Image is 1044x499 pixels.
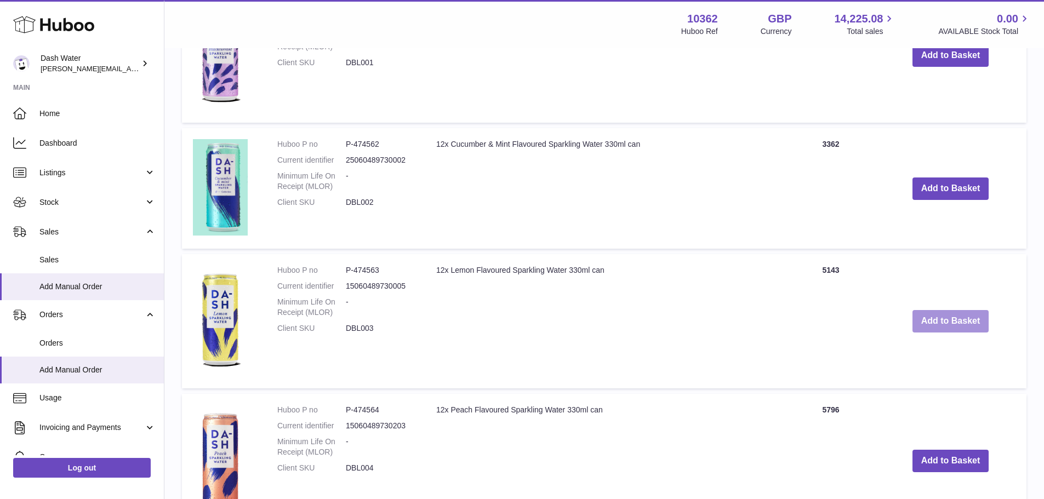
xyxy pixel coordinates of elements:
dd: P-474564 [346,405,414,415]
span: Cases [39,452,156,462]
dt: Client SKU [277,197,346,208]
span: Usage [39,393,156,403]
span: 0.00 [997,12,1018,26]
span: Invoicing and Payments [39,422,144,433]
button: Add to Basket [912,310,989,332]
span: [PERSON_NAME][EMAIL_ADDRESS][DOMAIN_NAME] [41,64,220,73]
dt: Client SKU [277,463,346,473]
img: 12x Cucumber & Mint Flavoured Sparkling Water 330ml can [193,139,248,236]
span: Add Manual Order [39,365,156,375]
span: Orders [39,309,144,320]
dd: DBL004 [346,463,414,473]
strong: 10362 [687,12,718,26]
dd: DBL001 [346,58,414,68]
span: Orders [39,338,156,348]
dt: Minimum Life On Receipt (MLOR) [277,297,346,318]
div: Dash Water [41,53,139,74]
dd: 15060489730005 [346,281,414,291]
dd: DBL003 [346,323,414,334]
td: 12x Lemon Flavoured Sparkling Water 330ml can [425,254,787,388]
dd: 15060489730203 [346,421,414,431]
span: Add Manual Order [39,282,156,292]
dd: P-474563 [346,265,414,276]
span: AVAILABLE Stock Total [938,26,1031,37]
dt: Huboo P no [277,139,346,150]
dt: Minimum Life On Receipt (MLOR) [277,171,346,192]
span: Home [39,108,156,119]
a: 0.00 AVAILABLE Stock Total [938,12,1031,37]
span: Sales [39,255,156,265]
dd: - [346,297,414,318]
dd: 25060489730002 [346,155,414,165]
div: Huboo Ref [681,26,718,37]
span: Sales [39,227,144,237]
dt: Minimum Life On Receipt (MLOR) [277,437,346,457]
img: james@dash-water.com [13,55,30,72]
dd: - [346,171,414,192]
a: 14,225.08 Total sales [834,12,895,37]
span: Dashboard [39,138,156,148]
button: Add to Basket [912,44,989,67]
td: 3362 [787,128,875,249]
dd: P-474562 [346,139,414,150]
dt: Client SKU [277,323,346,334]
button: Add to Basket [912,450,989,472]
dt: Current identifier [277,281,346,291]
td: 5143 [787,254,875,388]
span: Stock [39,197,144,208]
span: Total sales [847,26,895,37]
img: 12x Lemon Flavoured Sparkling Water 330ml can [193,265,248,375]
dd: DBL002 [346,197,414,208]
dt: Huboo P no [277,405,346,415]
a: Log out [13,458,151,478]
button: Add to Basket [912,177,989,200]
dt: Huboo P no [277,265,346,276]
span: 14,225.08 [834,12,883,26]
dt: Client SKU [277,58,346,68]
div: Currency [761,26,792,37]
dd: - [346,437,414,457]
span: Listings [39,168,144,178]
strong: GBP [768,12,791,26]
td: 12x Cucumber & Mint Flavoured Sparkling Water 330ml can [425,128,787,249]
dt: Current identifier [277,155,346,165]
dt: Current identifier [277,421,346,431]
